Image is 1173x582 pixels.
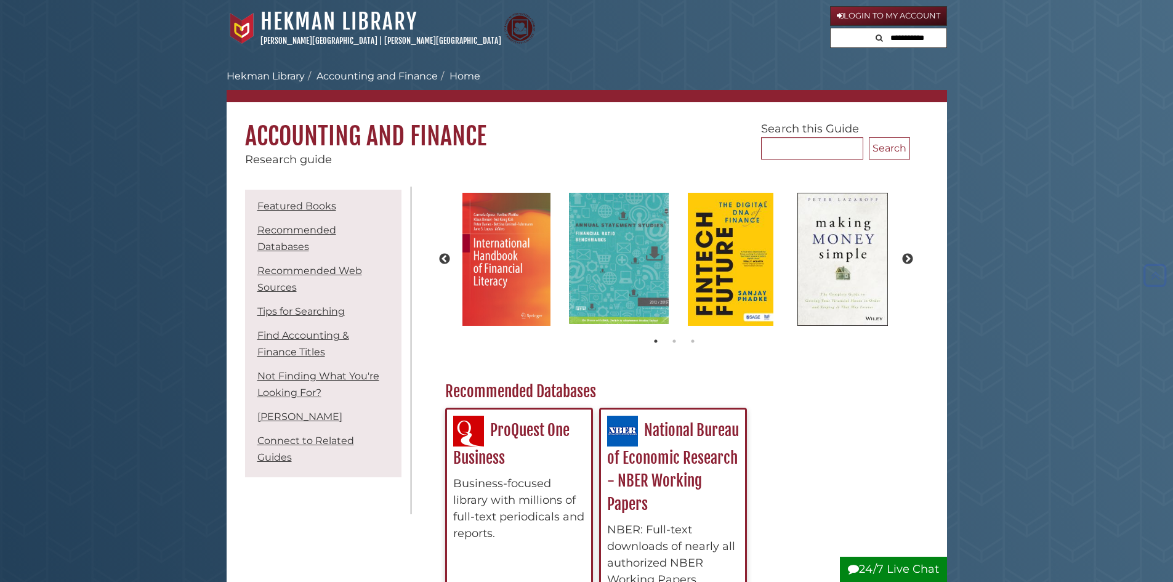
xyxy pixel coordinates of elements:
img: Making Money Simple [791,187,893,332]
button: 3 of 2 [687,335,699,347]
button: Search [869,137,910,160]
a: ProQuest One Business [453,421,570,467]
a: Accounting and Finance [316,70,438,82]
img: Calvin Theological Seminary [504,13,535,44]
div: Business-focused library with millions of full-text periodicals and reports. [453,475,585,542]
h2: Recommended Databases [439,382,910,402]
h1: Accounting and Finance [227,102,947,152]
a: [PERSON_NAME][GEOGRAPHIC_DATA] [384,36,501,46]
a: Login to My Account [830,6,947,26]
a: Connect to Related Guides [257,435,354,463]
a: Hekman Library [260,8,417,35]
img: FinTech Future [682,187,780,332]
span: | [379,36,382,46]
div: Guide Pages [245,187,401,483]
a: National Bureau of Economic Research - NBER Working Papers [607,421,739,514]
button: 24/7 Live Chat [840,557,947,582]
button: 1 of 2 [650,335,662,347]
li: Home [438,69,480,84]
span: Research guide [245,153,332,166]
a: Find Accounting & Finance Titles [257,329,349,358]
nav: breadcrumb [227,69,947,102]
a: Featured Books [257,200,336,212]
a: [PERSON_NAME][GEOGRAPHIC_DATA] [260,36,377,46]
button: Search [872,28,887,45]
button: 2 of 2 [668,335,680,347]
a: Hekman Library [227,70,305,82]
a: [PERSON_NAME] [257,411,342,422]
img: Calvin University [227,13,257,44]
button: Previous [438,253,451,265]
button: Next [901,253,914,265]
a: Recommended Databases [257,224,336,253]
i: Search [876,34,883,42]
a: Not Finding What You're Looking For? [257,370,379,398]
a: Back to Top [1140,269,1170,282]
img: International Handbook of Financial Literacy [456,187,557,332]
a: Recommended Web Sources [257,265,362,293]
img: RMA Annual Statement Studies [563,187,675,331]
a: Tips for Searching [257,305,345,317]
